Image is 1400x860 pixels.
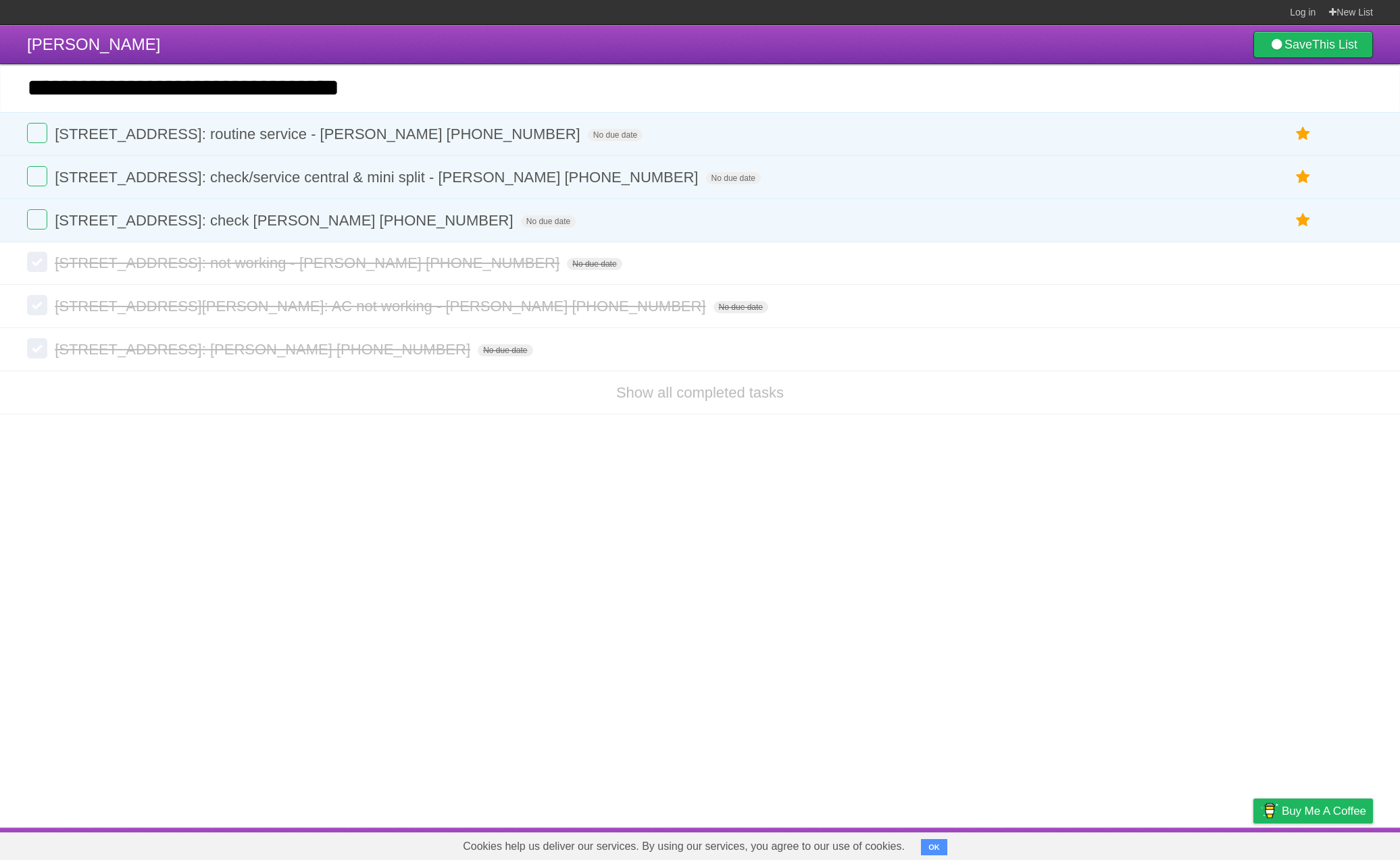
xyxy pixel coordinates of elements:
[714,301,768,313] span: No due date
[55,212,517,229] span: [STREET_ADDRESS]: check [PERSON_NAME] [PHONE_NUMBER]
[567,258,622,270] span: No due date
[1291,209,1316,232] label: Star task
[1074,831,1102,857] a: About
[1291,123,1316,145] label: Star task
[1190,831,1220,857] a: Terms
[1236,831,1271,857] a: Privacy
[55,298,709,315] span: [STREET_ADDRESS][PERSON_NAME]: AC not working - [PERSON_NAME] [PHONE_NUMBER]
[921,839,947,855] button: OK
[588,129,643,141] span: No due date
[521,215,576,227] span: No due date
[27,123,47,143] label: Done
[1312,38,1357,51] b: This List
[478,344,532,356] span: No due date
[1282,799,1366,823] span: Buy me a coffee
[55,341,474,358] span: [STREET_ADDRESS]: [PERSON_NAME] [PHONE_NUMBER]
[27,35,160,53] span: [PERSON_NAME]
[27,166,47,186] label: Done
[27,209,47,230] label: Done
[1291,166,1316,188] label: Star task
[706,172,761,184] span: No due date
[27,295,47,315] label: Done
[55,254,563,271] span: [STREET_ADDRESS]: not working - [PERSON_NAME] [PHONE_NUMBER]
[1260,799,1278,822] img: Buy me a coffee
[1288,831,1373,857] a: Suggest a feature
[1253,31,1373,58] a: SaveThis List
[1253,799,1373,824] a: Buy me a coffee
[55,126,584,142] span: [STREET_ADDRESS]: routine service - [PERSON_NAME] [PHONE_NUMBER]
[616,384,784,401] a: Show all completed tasks
[27,252,47,272] label: Done
[449,833,918,860] span: Cookies help us deliver our services. By using our services, you agree to our use of cookies.
[27,338,47,358] label: Done
[1118,831,1173,857] a: Developers
[55,169,701,186] span: [STREET_ADDRESS]: check/service central & mini split - [PERSON_NAME] [PHONE_NUMBER]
